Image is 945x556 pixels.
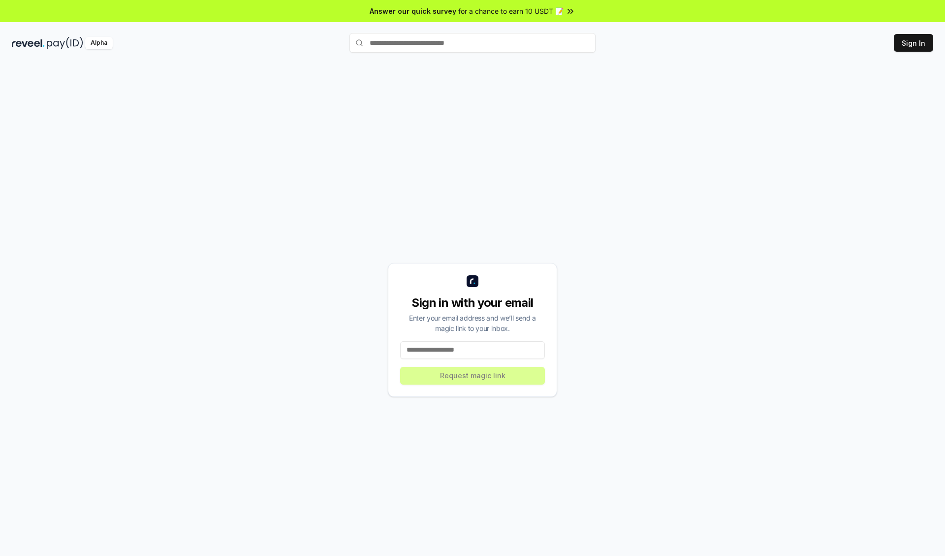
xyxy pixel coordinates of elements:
button: Sign In [894,34,933,52]
div: Sign in with your email [400,295,545,311]
img: pay_id [47,37,83,49]
img: reveel_dark [12,37,45,49]
img: logo_small [467,275,478,287]
span: Answer our quick survey [370,6,456,16]
div: Enter your email address and we’ll send a magic link to your inbox. [400,313,545,333]
div: Alpha [85,37,113,49]
span: for a chance to earn 10 USDT 📝 [458,6,564,16]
